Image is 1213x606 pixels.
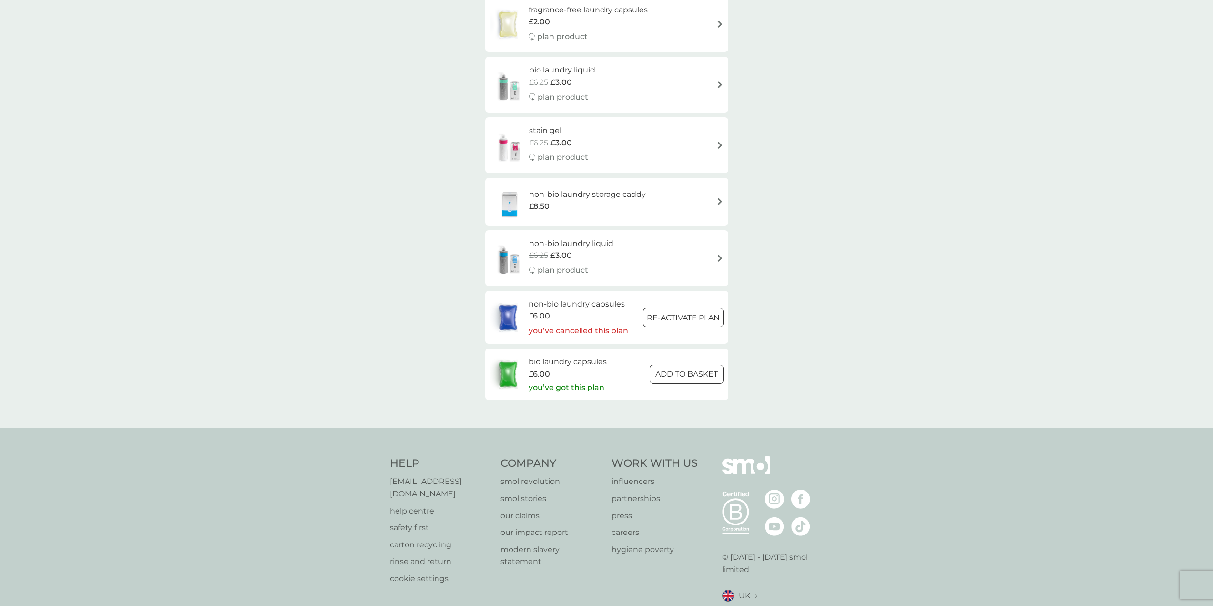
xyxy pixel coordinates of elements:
[716,198,724,205] img: arrow right
[490,129,529,162] img: stain gel
[612,493,698,505] a: partnerships
[490,241,529,275] img: non-bio laundry liquid
[529,124,588,137] h6: stain gel
[529,4,648,16] h6: fragrance-free laundry capsules
[529,200,550,213] span: £8.50
[490,185,529,218] img: non-bio laundry storage caddy
[655,368,718,380] p: ADD TO BASKET
[529,310,550,322] span: £6.00
[529,298,628,310] h6: non-bio laundry capsules
[529,325,628,337] p: you’ve cancelled this plan
[500,510,602,522] a: our claims
[643,308,724,327] button: Re-activate Plan
[529,76,548,89] span: £6.25
[647,312,720,324] p: Re-activate Plan
[722,590,734,602] img: UK flag
[612,456,698,471] h4: Work With Us
[550,76,572,89] span: £3.00
[612,475,698,488] a: influencers
[550,137,572,149] span: £3.00
[791,490,810,509] img: visit the smol Facebook page
[500,475,602,488] a: smol revolution
[529,381,604,394] p: you’ve got this plan
[529,368,550,380] span: £6.00
[490,68,529,102] img: bio laundry liquid
[538,264,588,277] p: plan product
[550,249,572,262] span: £3.00
[612,544,698,556] a: hygiene poverty
[390,555,491,568] a: rinse and return
[500,456,602,471] h4: Company
[650,365,724,384] button: ADD TO BASKET
[529,237,613,250] h6: non-bio laundry liquid
[500,526,602,539] a: our impact report
[529,249,548,262] span: £6.25
[612,510,698,522] a: press
[529,16,550,28] span: £2.00
[529,356,607,368] h6: bio laundry capsules
[612,526,698,539] a: careers
[538,91,588,103] p: plan product
[765,490,784,509] img: visit the smol Instagram page
[529,188,646,201] h6: non-bio laundry storage caddy
[529,137,548,149] span: £6.25
[537,31,588,43] p: plan product
[390,456,491,471] h4: Help
[490,358,526,391] img: bio laundry capsules
[500,493,602,505] a: smol stories
[490,301,526,334] img: non-bio laundry capsules
[390,539,491,551] a: carton recycling
[390,573,491,585] a: cookie settings
[739,590,750,602] span: UK
[791,517,810,536] img: visit the smol Tiktok page
[500,544,602,568] a: modern slavery statement
[765,517,784,536] img: visit the smol Youtube page
[390,505,491,517] a: help centre
[529,64,595,76] h6: bio laundry liquid
[722,551,824,575] p: © [DATE] - [DATE] smol limited
[716,81,724,88] img: arrow right
[716,255,724,262] img: arrow right
[490,8,526,41] img: fragrance-free laundry capsules
[390,475,491,500] a: [EMAIL_ADDRESS][DOMAIN_NAME]
[390,522,491,534] a: safety first
[716,142,724,149] img: arrow right
[755,594,758,599] img: select a new location
[722,456,770,489] img: smol
[716,21,724,28] img: arrow right
[538,151,588,164] p: plan product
